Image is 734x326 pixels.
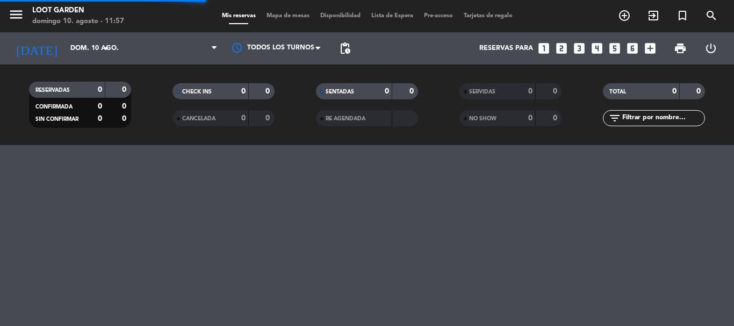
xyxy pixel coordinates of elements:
[265,114,272,122] strong: 0
[469,116,496,121] span: NO SHOW
[98,86,102,93] strong: 0
[643,41,657,55] i: add_box
[695,32,726,64] div: LOG OUT
[8,37,65,60] i: [DATE]
[479,45,533,52] span: Reservas para
[385,88,389,95] strong: 0
[32,5,124,16] div: Loot Garden
[469,89,495,95] span: SERVIDAS
[553,88,559,95] strong: 0
[672,88,677,95] strong: 0
[458,13,518,19] span: Tarjetas de regalo
[8,6,24,26] button: menu
[35,117,78,122] span: SIN CONFIRMAR
[704,42,717,55] i: power_settings_new
[608,41,622,55] i: looks_5
[35,88,70,93] span: RESERVADAS
[217,13,261,19] span: Mis reservas
[537,41,551,55] i: looks_one
[182,89,212,95] span: CHECK INS
[555,41,569,55] i: looks_two
[98,103,102,110] strong: 0
[674,42,687,55] span: print
[608,112,621,125] i: filter_list
[409,88,416,95] strong: 0
[705,9,718,22] i: search
[339,42,351,55] span: pending_actions
[528,114,532,122] strong: 0
[32,16,124,27] div: domingo 10. agosto - 11:57
[647,9,660,22] i: exit_to_app
[8,6,24,23] i: menu
[553,114,559,122] strong: 0
[182,116,215,121] span: CANCELADA
[326,116,365,121] span: RE AGENDADA
[241,114,246,122] strong: 0
[419,13,458,19] span: Pre-acceso
[625,41,639,55] i: looks_6
[100,42,113,55] i: arrow_drop_down
[572,41,586,55] i: looks_3
[590,41,604,55] i: looks_4
[696,88,703,95] strong: 0
[326,89,354,95] span: SENTADAS
[676,9,689,22] i: turned_in_not
[366,13,419,19] span: Lista de Espera
[241,88,246,95] strong: 0
[621,112,704,124] input: Filtrar por nombre...
[35,104,73,110] span: CONFIRMADA
[618,9,631,22] i: add_circle_outline
[122,86,128,93] strong: 0
[98,115,102,122] strong: 0
[315,13,366,19] span: Disponibilidad
[122,103,128,110] strong: 0
[528,88,532,95] strong: 0
[122,115,128,122] strong: 0
[609,89,626,95] span: TOTAL
[261,13,315,19] span: Mapa de mesas
[265,88,272,95] strong: 0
